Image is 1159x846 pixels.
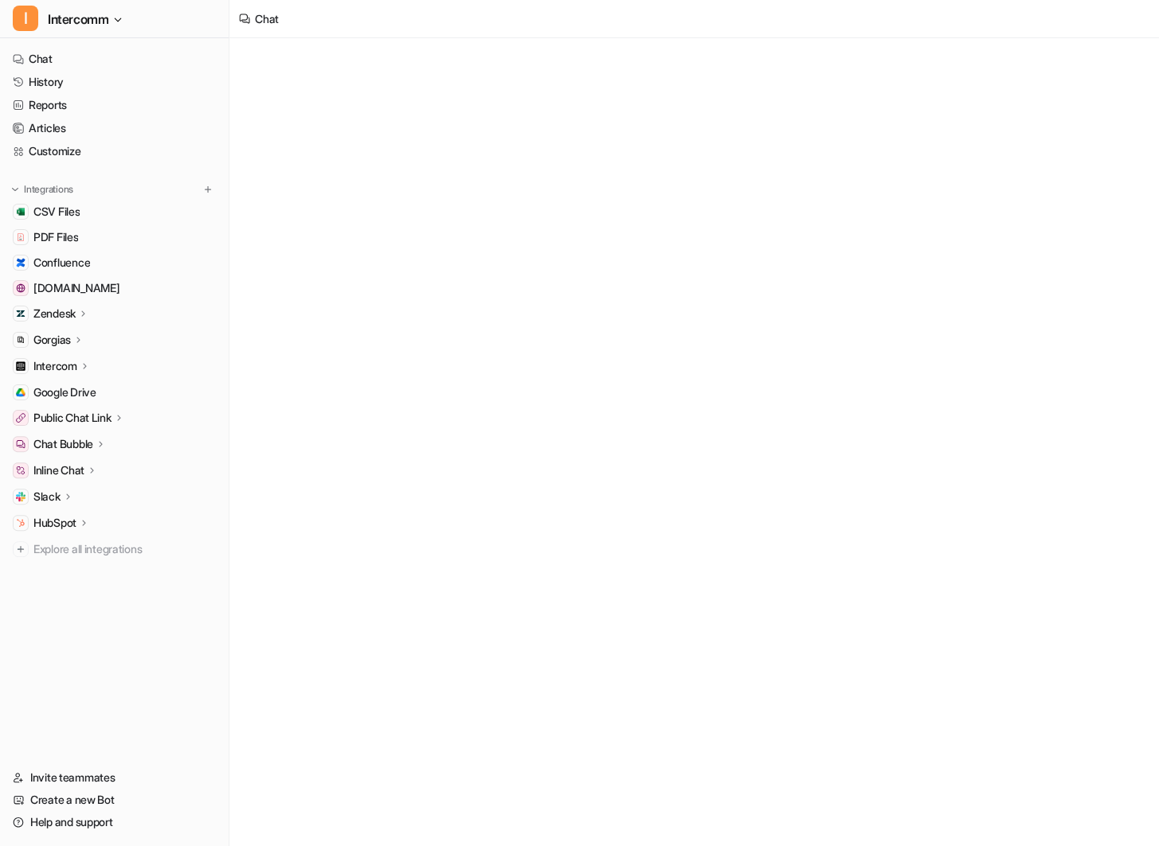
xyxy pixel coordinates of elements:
img: Chat Bubble [16,439,25,449]
a: ConfluenceConfluence [6,251,222,274]
img: expand menu [10,184,21,195]
img: Google Drive [16,388,25,397]
span: Explore all integrations [33,536,216,562]
button: Integrations [6,181,78,197]
a: Customize [6,140,222,162]
p: Gorgias [33,332,71,348]
img: PDF Files [16,232,25,242]
a: www.helpdesk.com[DOMAIN_NAME] [6,277,222,299]
a: CSV FilesCSV Files [6,201,222,223]
a: Google DriveGoogle Drive [6,381,222,404]
img: explore all integrations [13,541,29,557]
a: Chat [6,48,222,70]
a: Create a new Bot [6,789,222,811]
p: Integrations [24,183,73,196]
img: CSV Files [16,207,25,216]
span: I [13,6,38,31]
img: Zendesk [16,309,25,318]
img: www.helpdesk.com [16,283,25,293]
img: Confluence [16,258,25,267]
span: Google Drive [33,384,96,400]
a: History [6,71,222,93]
span: Intercomm [48,8,108,30]
img: Intercom [16,361,25,371]
img: Slack [16,492,25,501]
img: menu_add.svg [202,184,213,195]
p: Inline Chat [33,462,84,478]
a: Reports [6,94,222,116]
span: Confluence [33,255,90,271]
a: PDF FilesPDF Files [6,226,222,248]
p: Zendesk [33,306,76,322]
a: Help and support [6,811,222,833]
span: PDF Files [33,229,78,245]
img: HubSpot [16,518,25,528]
p: Slack [33,489,61,505]
p: HubSpot [33,515,76,531]
img: Public Chat Link [16,413,25,423]
span: CSV Files [33,204,80,220]
div: Chat [255,10,279,27]
a: Invite teammates [6,766,222,789]
a: Articles [6,117,222,139]
a: Explore all integrations [6,538,222,560]
p: Chat Bubble [33,436,93,452]
p: Intercom [33,358,77,374]
span: [DOMAIN_NAME] [33,280,119,296]
img: Inline Chat [16,466,25,475]
img: Gorgias [16,335,25,345]
p: Public Chat Link [33,410,112,426]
